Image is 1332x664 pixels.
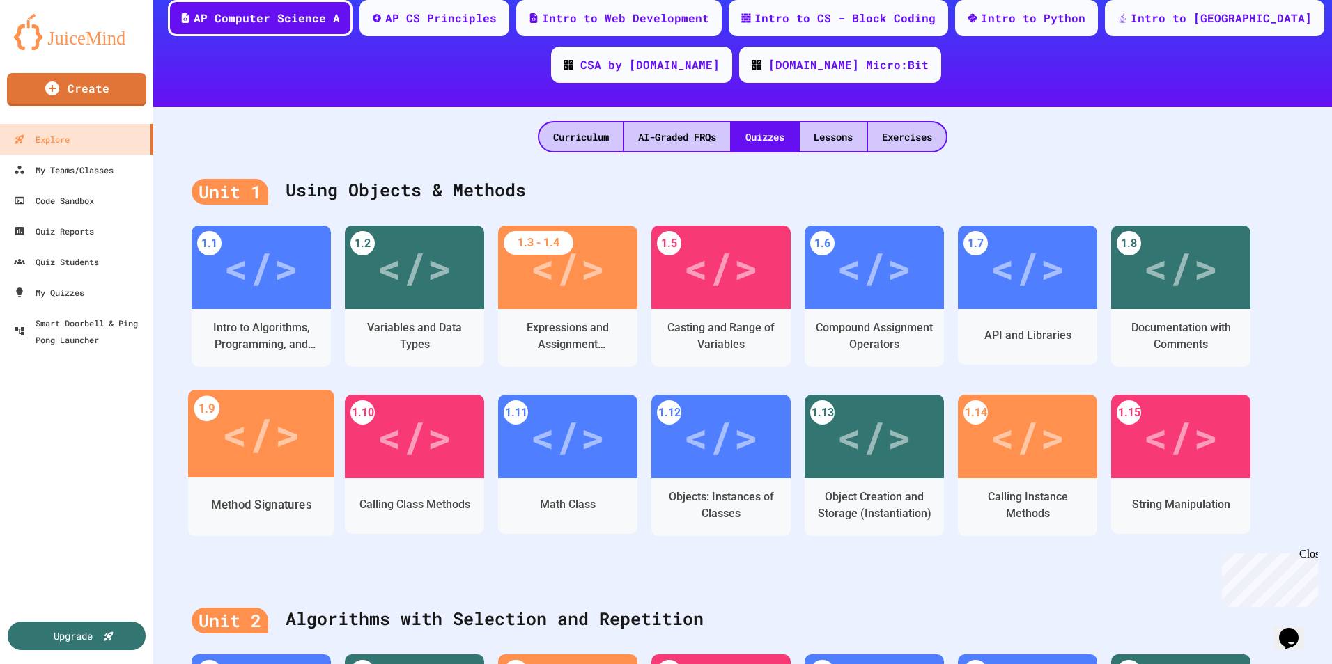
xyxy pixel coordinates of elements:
[683,405,759,468] div: </>
[731,122,798,151] div: Quizzes
[963,231,988,255] div: 1.7
[1131,10,1312,26] div: Intro to [GEOGRAPHIC_DATA]
[350,400,375,425] div: 1.10
[530,405,605,468] div: </>
[194,396,219,422] div: 1.9
[202,319,320,353] div: Intro to Algorithms, Programming, and Compilers
[542,10,709,26] div: Intro to Web Development
[981,10,1085,26] div: Intro to Python
[1273,608,1318,650] iframe: chat widget
[752,60,761,70] img: CODE_logo_RGB.png
[350,231,375,255] div: 1.2
[1122,319,1240,353] div: Documentation with Comments
[385,10,497,26] div: AP CS Principles
[1117,400,1141,425] div: 1.15
[1143,236,1218,299] div: </>
[197,231,222,255] div: 1.1
[224,236,299,299] div: </>
[657,231,681,255] div: 1.5
[657,400,681,425] div: 1.12
[504,400,528,425] div: 1.11
[530,236,605,299] div: </>
[1132,496,1230,513] div: String Manipulation
[810,231,835,255] div: 1.6
[192,179,268,205] div: Unit 1
[222,401,300,467] div: </>
[211,496,311,514] div: Method Signatures
[1143,405,1218,468] div: </>
[14,131,70,148] div: Explore
[662,489,780,522] div: Objects: Instances of Classes
[683,236,759,299] div: </>
[14,161,114,178] div: My Teams/Classes
[14,192,94,209] div: Code Sandbox
[624,122,730,151] div: AI-Graded FRQs
[984,327,1071,344] div: API and Libraries
[14,14,139,50] img: logo-orange.svg
[7,73,146,106] a: Create
[54,629,93,643] div: Upgrade
[662,319,780,353] div: Casting and Range of Variables
[800,122,867,151] div: Lessons
[963,400,988,425] div: 1.14
[509,319,627,353] div: Expressions and Assignment Statements
[580,56,720,73] div: CSA by [DOMAIN_NAME]
[14,223,94,239] div: Quiz Reports
[837,405,912,468] div: </>
[810,400,835,425] div: 1.13
[968,489,1087,522] div: Calling Instance Methods
[990,405,1065,468] div: </>
[14,253,99,270] div: Quiz Students
[14,284,84,301] div: My Quizzes
[868,122,946,151] div: Exercises
[194,10,340,26] div: AP Computer Science A
[1216,548,1318,607] iframe: chat widget
[539,122,623,151] div: Curriculum
[377,405,452,468] div: </>
[754,10,936,26] div: Intro to CS - Block Coding
[1117,231,1141,255] div: 1.8
[504,231,573,255] div: 1.3 - 1.4
[564,60,573,70] img: CODE_logo_RGB.png
[990,236,1065,299] div: </>
[837,236,912,299] div: </>
[192,608,268,634] div: Unit 2
[359,496,470,513] div: Calling Class Methods
[355,319,474,353] div: Variables and Data Types
[6,6,96,88] div: Chat with us now!Close
[377,236,452,299] div: </>
[815,319,934,353] div: Compound Assignment Operators
[14,315,148,348] div: Smart Doorbell & Ping Pong Launcher
[815,489,934,522] div: Object Creation and Storage (Instantiation)
[768,56,929,73] div: [DOMAIN_NAME] Micro:Bit
[540,496,596,513] div: Math Class
[192,592,1294,647] div: Algorithms with Selection and Repetition
[192,163,1294,219] div: Using Objects & Methods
